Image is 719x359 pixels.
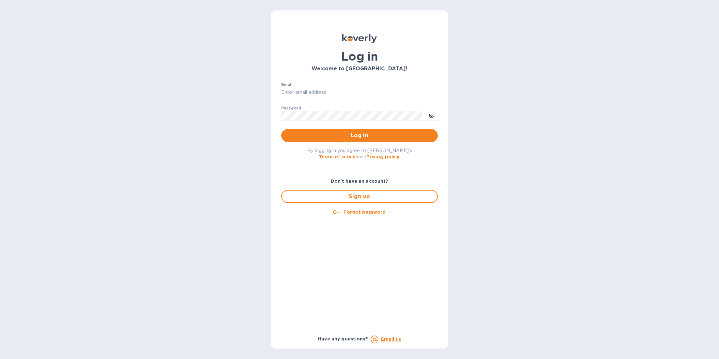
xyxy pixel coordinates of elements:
u: Forgot password [344,209,386,215]
h1: Log in [281,50,438,63]
button: toggle password visibility [425,109,438,122]
a: Privacy policy [366,154,399,159]
a: Email us [381,337,401,342]
span: Log in [286,132,433,139]
b: Have any questions? [318,336,368,341]
button: Log in [281,129,438,142]
label: Password [281,106,301,110]
span: By logging in you agree to [PERSON_NAME]'s and . [307,148,412,159]
a: Terms of service [319,154,358,159]
b: Don't have an account? [331,179,389,184]
h3: Welcome to [GEOGRAPHIC_DATA]! [281,66,438,72]
img: Koverly [342,34,377,43]
input: Enter email address [281,88,438,97]
button: Sign up [281,190,438,203]
span: Sign up [287,193,432,200]
label: Email [281,83,293,87]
